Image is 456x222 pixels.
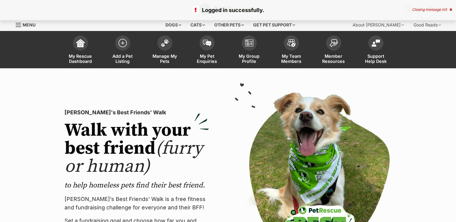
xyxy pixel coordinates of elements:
img: help-desk-icon-fdf02630f3aa405de69fd3d07c3f3aa587a6932b1a1747fa1d2bba05be0121f9.svg [372,39,380,47]
a: My Team Members [270,32,313,68]
img: team-members-icon-5396bd8760b3fe7c0b43da4ab00e1e3bb1a5d9ba89233759b79545d2d3fc5d0d.svg [287,39,296,47]
img: manage-my-pets-icon-02211641906a0b7f246fdf0571729dbe1e7629f14944591b6c1af311fb30b64b.svg [161,39,169,47]
div: About [PERSON_NAME] [348,19,408,31]
span: My Team Members [278,54,305,64]
div: Other pets [210,19,248,31]
img: pet-enquiries-icon-7e3ad2cf08bfb03b45e93fb7055b45f3efa6380592205ae92323e6603595dc1f.svg [203,40,211,46]
div: Dogs [161,19,185,31]
a: My Rescue Dashboard [59,32,102,68]
span: My Pet Enquiries [193,54,221,64]
div: Cats [186,19,209,31]
img: dashboard-icon-eb2f2d2d3e046f16d808141f083e7271f6b2e854fb5c12c21221c1fb7104beca.svg [76,39,85,47]
span: Manage My Pets [151,54,178,64]
a: Add a Pet Listing [102,32,144,68]
div: Get pet support [249,19,299,31]
span: Menu [23,22,36,27]
h2: Walk with your best friend [64,122,209,176]
span: My Group Profile [236,54,263,64]
span: Add a Pet Listing [109,54,136,64]
a: My Pet Enquiries [186,32,228,68]
a: Manage My Pets [144,32,186,68]
span: My Rescue Dashboard [67,54,94,64]
a: Menu [16,19,40,30]
img: member-resources-icon-8e73f808a243e03378d46382f2149f9095a855e16c252ad45f914b54edf8863c.svg [329,39,338,47]
p: [PERSON_NAME]'s Best Friends' Walk [64,108,209,117]
img: group-profile-icon-3fa3cf56718a62981997c0bc7e787c4b2cf8bcc04b72c1350f741eb67cf2f40e.svg [245,39,253,47]
span: Member Resources [320,54,347,64]
p: [PERSON_NAME]’s Best Friends' Walk is a free fitness and fundraising challenge for everyone and t... [64,195,209,212]
span: Support Help Desk [362,54,389,64]
p: to help homeless pets find their best friend. [64,180,209,190]
div: Good Reads [409,19,445,31]
a: Support Help Desk [355,32,397,68]
img: add-pet-listing-icon-0afa8454b4691262ce3f59096e99ab1cd57d4a30225e0717b998d2c9b9846f56.svg [118,39,127,47]
span: (furry or human) [64,137,203,178]
a: My Group Profile [228,32,270,68]
a: Member Resources [313,32,355,68]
